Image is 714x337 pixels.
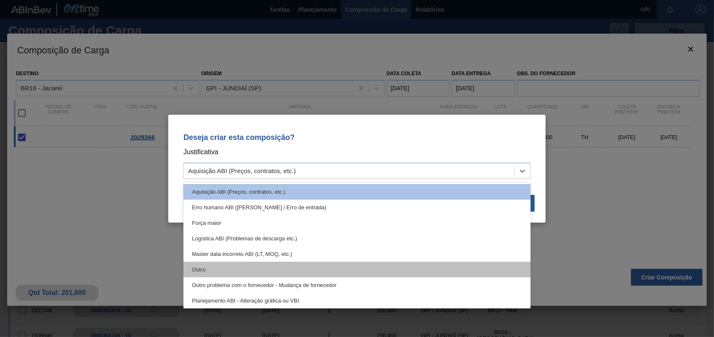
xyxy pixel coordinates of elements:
[183,231,531,246] div: Logística ABI (Problemas de descarga etc.)
[183,147,531,158] p: Justificativa
[183,262,531,277] div: Outro
[183,133,531,142] p: Deseja criar esta composição?
[188,167,296,174] div: Aquisição ABI (Preços, contratos, etc.)
[183,277,531,293] div: Outro problema com o fornecedor - Mudança de fornecedor
[183,246,531,262] div: Master data incorreto ABI (LT, MOQ, etc.)
[183,215,531,231] div: Força maior
[183,200,531,215] div: Erro humano ABI ([PERSON_NAME] / Erro de entrada)
[183,293,531,308] div: Planejamento ABI - Alteração gráfica ou VBI
[183,184,531,200] div: Aquisição ABI (Preços, contratos, etc.)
